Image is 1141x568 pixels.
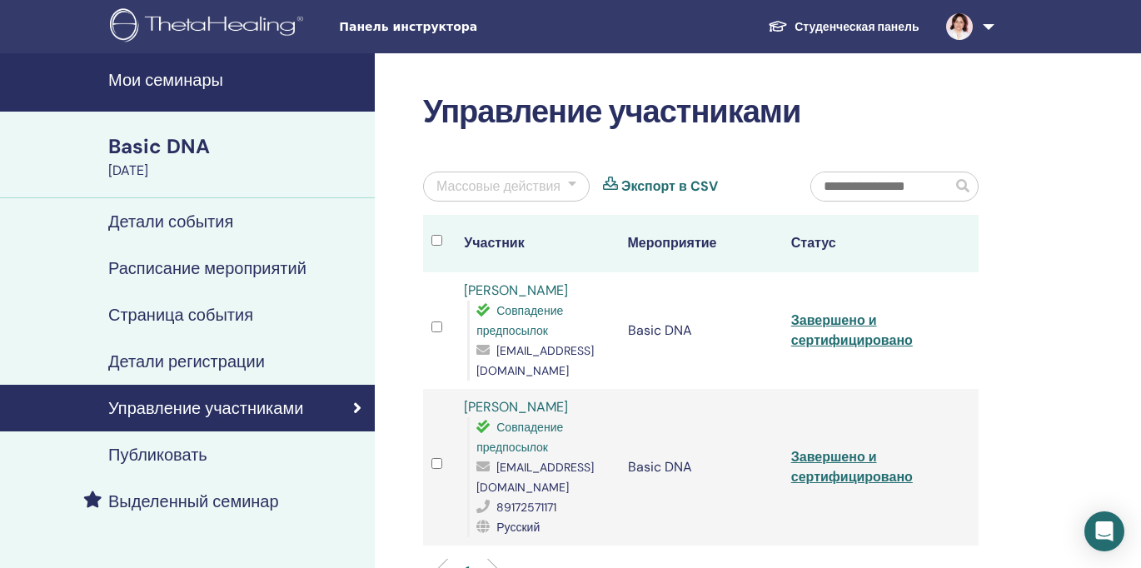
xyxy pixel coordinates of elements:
a: Завершено и сертифицировано [791,311,913,349]
h4: Мои семинары [108,70,365,90]
td: Basic DNA [620,389,783,546]
th: Участник [456,215,619,272]
a: Экспорт в CSV [621,177,718,197]
img: graduation-cap-white.svg [768,19,788,33]
h4: Детали события [108,212,233,232]
span: Совпадение предпосылок [476,303,563,338]
a: [PERSON_NAME] [464,398,568,416]
img: logo.png [110,8,309,46]
a: Студенческая панель [755,12,932,42]
a: [PERSON_NAME] [464,282,568,299]
h2: Управление участниками [423,93,979,132]
th: Статус [783,215,946,272]
span: [EMAIL_ADDRESS][DOMAIN_NAME] [476,343,594,378]
div: [DATE] [108,161,365,181]
h4: Управление участниками [108,398,303,418]
span: Совпадение предпосылок [476,420,563,455]
h4: Детали регистрации [108,351,265,371]
div: Basic DNA [108,132,365,161]
a: Завершено и сертифицировано [791,448,913,486]
td: Basic DNA [620,272,783,389]
div: Массовые действия [436,177,561,197]
span: 89172571171 [496,500,556,515]
a: Basic DNA[DATE] [98,132,375,181]
h4: Публиковать [108,445,207,465]
span: Панель инструктора [339,18,589,36]
img: default.jpg [946,13,973,40]
div: Open Intercom Messenger [1084,511,1124,551]
h4: Страница события [108,305,253,325]
th: Мероприятие [620,215,783,272]
h4: Выделенный семинар [108,491,279,511]
span: Русский [496,520,540,535]
h4: Расписание мероприятий [108,258,306,278]
span: [EMAIL_ADDRESS][DOMAIN_NAME] [476,460,594,495]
